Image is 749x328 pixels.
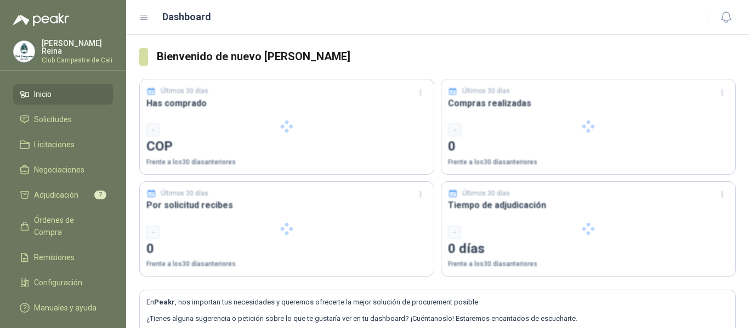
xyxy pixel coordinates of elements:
[13,297,113,318] a: Manuales y ayuda
[34,302,97,314] span: Manuales y ayuda
[146,297,729,308] p: En , nos importan tus necesidades y queremos ofrecerte la mejor solución de procurement posible.
[34,88,52,100] span: Inicio
[13,247,113,268] a: Remisiones
[13,159,113,180] a: Negociaciones
[13,210,113,243] a: Órdenes de Compra
[34,189,78,201] span: Adjudicación
[13,84,113,105] a: Inicio
[154,298,175,306] b: Peakr
[13,185,113,205] a: Adjudicación7
[162,9,211,25] h1: Dashboard
[13,109,113,130] a: Solicitudes
[13,272,113,293] a: Configuración
[13,13,69,26] img: Logo peakr
[34,251,75,263] span: Remisiones
[42,39,113,55] p: [PERSON_NAME] Reina
[14,41,35,62] img: Company Logo
[146,313,729,324] p: ¿Tienes alguna sugerencia o petición sobre lo que te gustaría ver en tu dashboard? ¡Cuéntanoslo! ...
[34,113,72,125] span: Solicitudes
[13,134,113,155] a: Licitaciones
[34,214,103,238] span: Órdenes de Compra
[34,139,75,151] span: Licitaciones
[34,164,84,176] span: Negociaciones
[34,277,82,289] span: Configuración
[94,191,106,199] span: 7
[157,48,736,65] h3: Bienvenido de nuevo [PERSON_NAME]
[42,57,113,64] p: Club Campestre de Cali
